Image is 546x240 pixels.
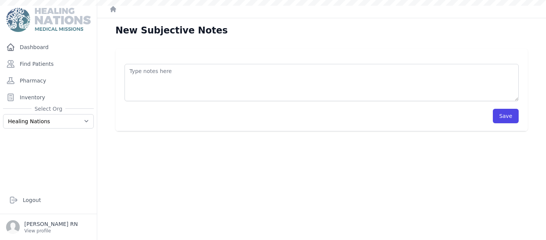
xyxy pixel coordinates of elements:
p: [PERSON_NAME] RN [24,220,78,228]
a: Logout [6,192,91,208]
a: Pharmacy [3,73,94,88]
button: Save [493,109,519,123]
a: [PERSON_NAME] RN View profile [6,220,91,234]
img: Medical Missions EMR [6,8,90,32]
h1: New Subjective Notes [115,24,228,37]
a: Inventory [3,90,94,105]
span: Select Org [32,105,65,113]
a: Find Patients [3,56,94,72]
p: View profile [24,228,78,234]
a: Dashboard [3,40,94,55]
